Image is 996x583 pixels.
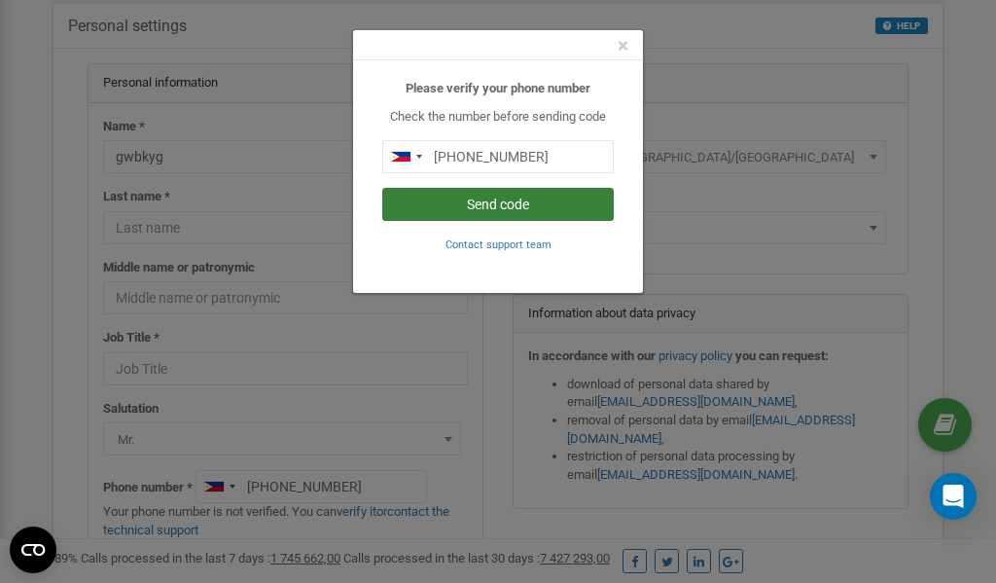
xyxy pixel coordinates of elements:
b: Please verify your phone number [406,81,590,95]
button: Open CMP widget [10,527,56,573]
input: 0905 123 4567 [382,140,614,173]
small: Contact support team [445,238,551,251]
button: Send code [382,188,614,221]
div: Open Intercom Messenger [930,473,977,520]
span: × [618,34,628,57]
a: Contact support team [445,237,551,251]
p: Check the number before sending code [382,108,614,127]
div: Telephone country code [383,141,428,172]
button: Close [618,36,628,56]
